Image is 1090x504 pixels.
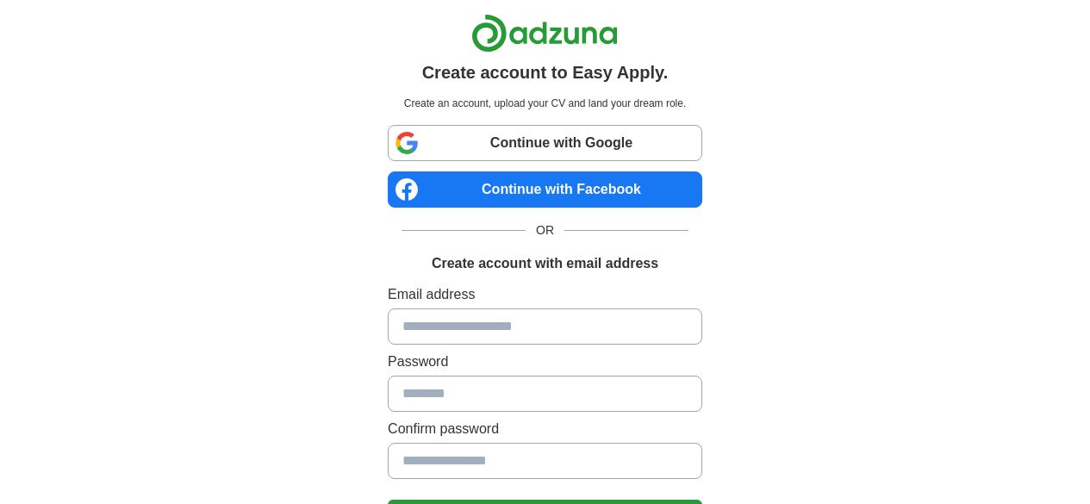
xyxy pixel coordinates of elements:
[526,221,564,240] span: OR
[388,171,702,208] a: Continue with Facebook
[388,419,702,439] label: Confirm password
[391,96,699,111] p: Create an account, upload your CV and land your dream role.
[432,253,658,274] h1: Create account with email address
[388,284,702,305] label: Email address
[388,125,702,161] a: Continue with Google
[471,14,618,53] img: Adzuna logo
[388,352,702,372] label: Password
[422,59,669,85] h1: Create account to Easy Apply.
